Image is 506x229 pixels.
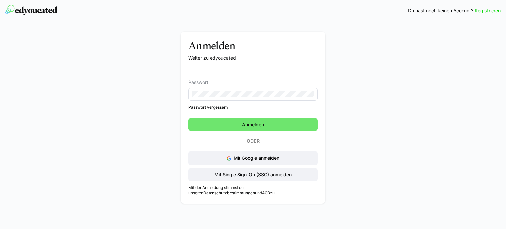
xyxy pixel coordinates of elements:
img: edyoucated [5,5,57,15]
span: Mit Single Sign-On (SSO) anmelden [213,171,293,178]
a: Datenschutzbestimmungen [203,190,255,195]
span: Mit Google anmelden [234,155,279,161]
button: Mit Single Sign-On (SSO) anmelden [188,168,318,181]
p: Oder [237,136,269,146]
h3: Anmelden [188,40,318,52]
button: Mit Google anmelden [188,151,318,165]
span: Passwort [188,80,208,85]
button: Anmelden [188,118,318,131]
span: Du hast noch keinen Account? [408,7,473,14]
span: Anmelden [241,121,265,128]
a: AGB [262,190,270,195]
p: Weiter zu edyoucated [188,55,318,61]
p: Mit der Anmeldung stimmst du unseren und zu. [188,185,318,196]
a: Passwort vergessen? [188,105,318,110]
a: Registrieren [475,7,501,14]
